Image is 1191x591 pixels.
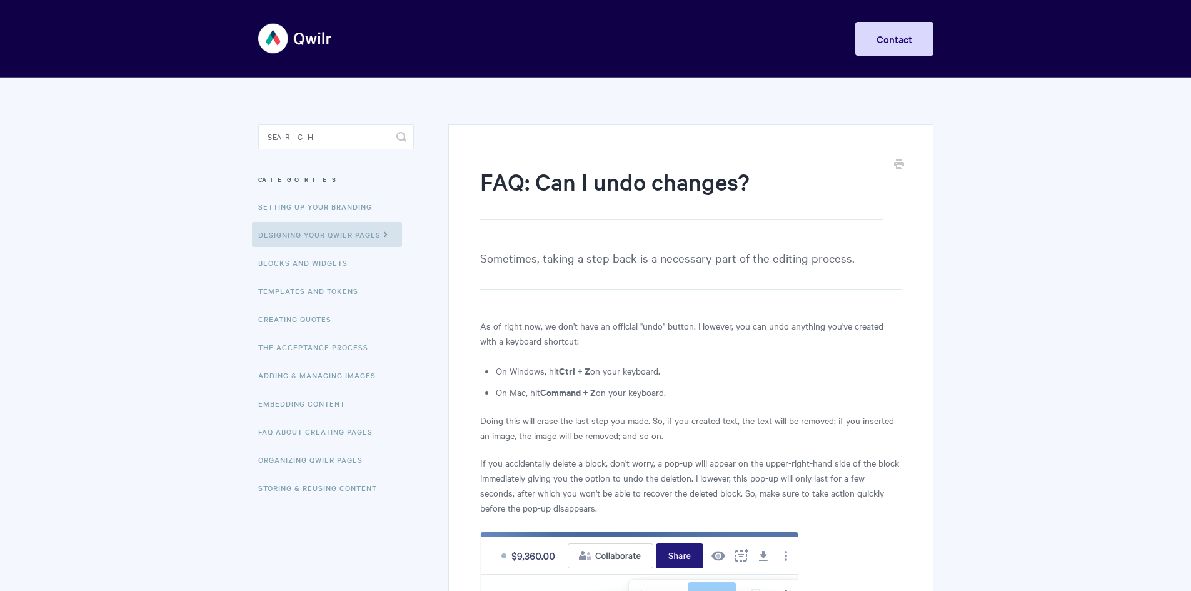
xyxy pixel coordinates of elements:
a: Designing Your Qwilr Pages [252,222,402,247]
a: The Acceptance Process [258,335,378,360]
a: Creating Quotes [258,306,341,331]
a: Templates and Tokens [258,278,368,303]
a: Setting up your Branding [258,194,381,219]
a: Organizing Qwilr Pages [258,447,372,472]
a: Print this Article [894,158,904,172]
a: Adding & Managing Images [258,363,385,388]
strong: Ctrl + Z [559,364,590,377]
p: Doing this will erase the last step you made. So, if you created text, the text will be removed; ... [480,413,901,443]
p: If you accidentally delete a block, don't worry, a pop-up will appear on the upper-right-hand sid... [480,455,901,515]
li: On Windows, hit on your keyboard. [496,363,901,378]
h1: FAQ: Can I undo changes? [480,166,882,220]
p: As of right now, we don't have an official "undo" button. However, you can undo anything you've c... [480,318,901,348]
a: Blocks and Widgets [258,250,357,275]
p: Sometimes, taking a step back is a necessary part of the editing process. [480,248,901,290]
strong: Command + Z [540,385,596,398]
li: On Mac, hit on your keyboard. [496,385,901,400]
h3: Categories [258,168,414,191]
a: Storing & Reusing Content [258,475,386,500]
a: FAQ About Creating Pages [258,419,382,444]
a: Embedding Content [258,391,354,416]
input: Search [258,124,414,149]
a: Contact [855,22,933,56]
img: Qwilr Help Center [258,15,333,62]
